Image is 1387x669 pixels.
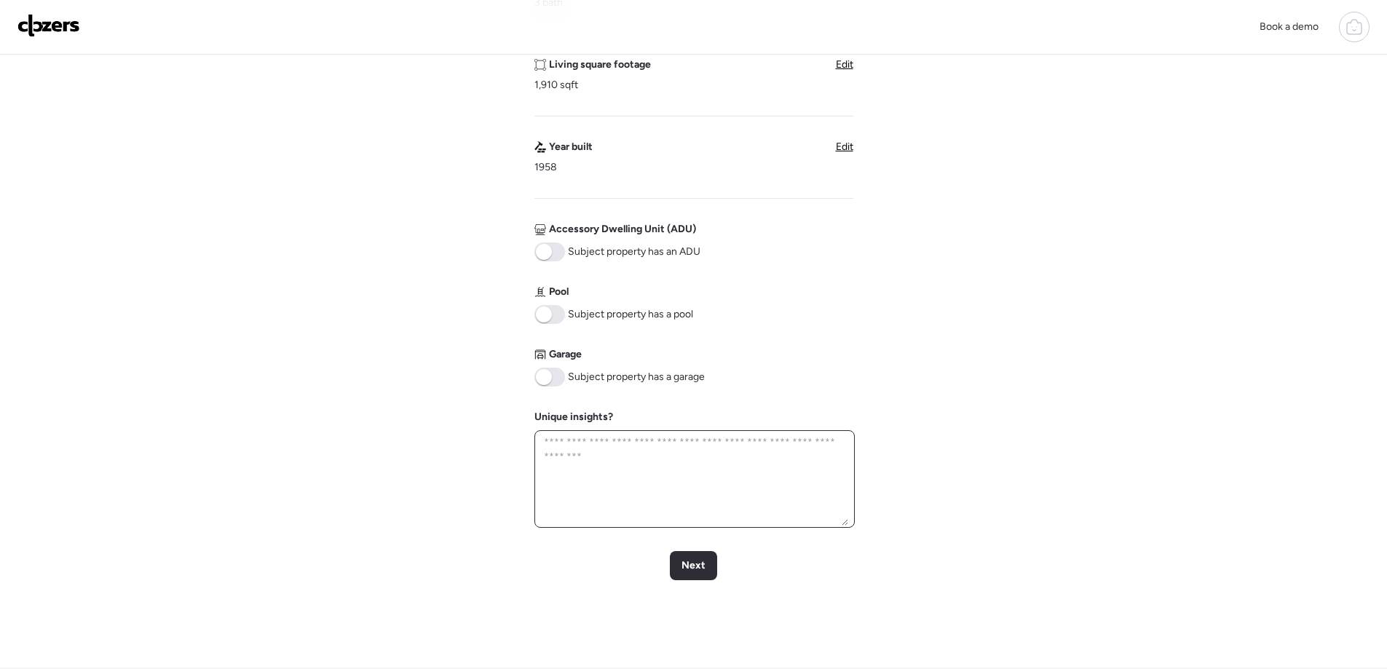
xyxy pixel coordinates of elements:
[549,58,651,72] span: Living square footage
[568,370,705,384] span: Subject property has a garage
[568,307,693,322] span: Subject property has a pool
[1260,20,1319,33] span: Book a demo
[681,558,706,573] span: Next
[836,58,853,71] span: Edit
[836,140,853,153] span: Edit
[534,78,578,92] span: 1,910 sqft
[568,245,700,259] span: Subject property has an ADU
[549,347,582,362] span: Garage
[17,14,80,37] img: Logo
[534,411,613,423] label: Unique insights?
[534,160,557,175] span: 1958
[549,140,593,154] span: Year built
[549,285,569,299] span: Pool
[549,222,696,237] span: Accessory Dwelling Unit (ADU)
